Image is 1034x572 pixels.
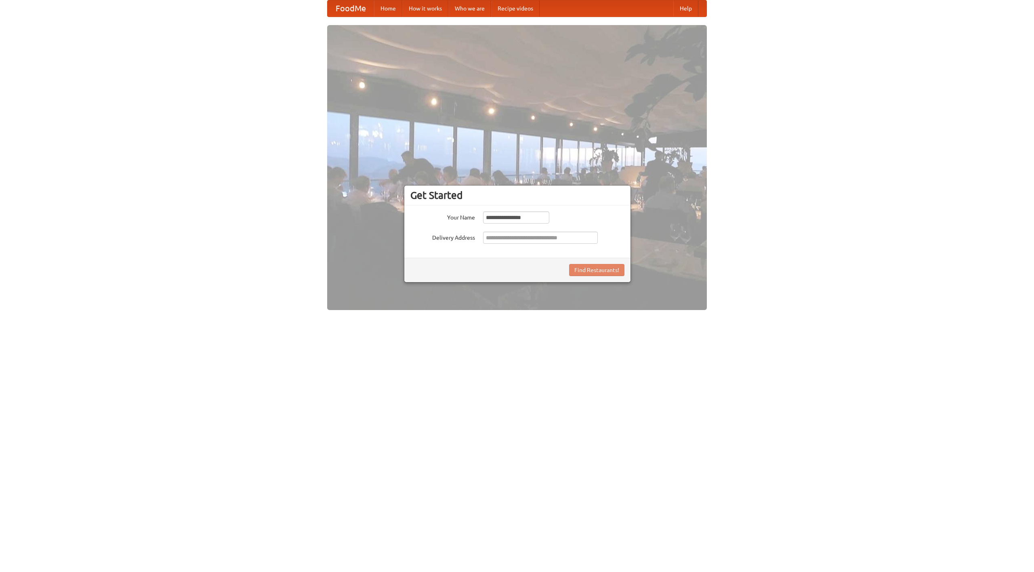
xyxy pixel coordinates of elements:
label: Your Name [410,211,475,222]
a: Recipe videos [491,0,540,17]
a: Home [374,0,402,17]
a: How it works [402,0,448,17]
a: FoodMe [328,0,374,17]
a: Who we are [448,0,491,17]
button: Find Restaurants! [569,264,624,276]
label: Delivery Address [410,232,475,242]
h3: Get Started [410,189,624,201]
a: Help [673,0,698,17]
